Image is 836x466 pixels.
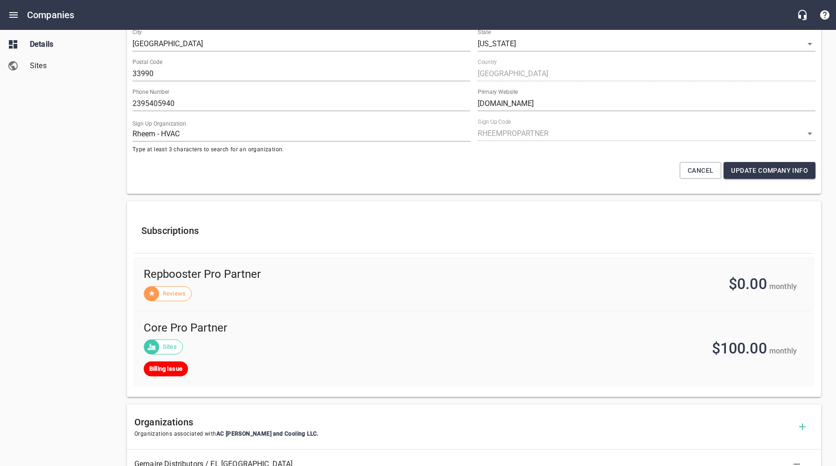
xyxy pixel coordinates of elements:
h6: Subscriptions [141,223,807,238]
label: Country [478,59,497,65]
span: Repbooster Pro Partner [144,267,488,282]
input: Start typing to search organizations [132,127,470,141]
span: Sites [157,342,182,352]
label: Primary Website [478,89,518,95]
span: monthly [769,282,797,291]
button: Add Organization [791,416,814,438]
div: Billing Issue [144,361,188,376]
div: Reviews [144,286,192,301]
button: Live Chat [791,4,814,26]
label: Phone Number [132,89,169,95]
div: Sites [144,339,183,354]
span: Core Pro Partner [144,321,462,336]
span: Update Company Info [731,165,808,177]
button: Support Portal [814,4,836,26]
span: monthly [769,346,797,355]
button: Open drawer [2,4,25,26]
label: State [478,29,491,35]
span: $100.00 [712,339,767,357]
span: AC [PERSON_NAME] and Cooling LLC . [216,431,319,437]
span: $0.00 [729,275,767,293]
label: Sign Up Code [478,119,511,125]
h6: Organizations [134,415,791,430]
span: Sites [30,60,101,71]
label: City [132,29,142,35]
h6: Companies [27,7,74,22]
span: Billing Issue [144,364,188,374]
label: Postal Code [132,59,162,65]
span: Organizations associated with [134,430,791,439]
span: Details [30,39,101,50]
span: Cancel [688,165,713,177]
button: Cancel [680,162,721,179]
button: Update Company Info [724,162,815,179]
span: Type at least 3 characters to search for an organization. [132,145,470,155]
span: Reviews [157,289,191,298]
